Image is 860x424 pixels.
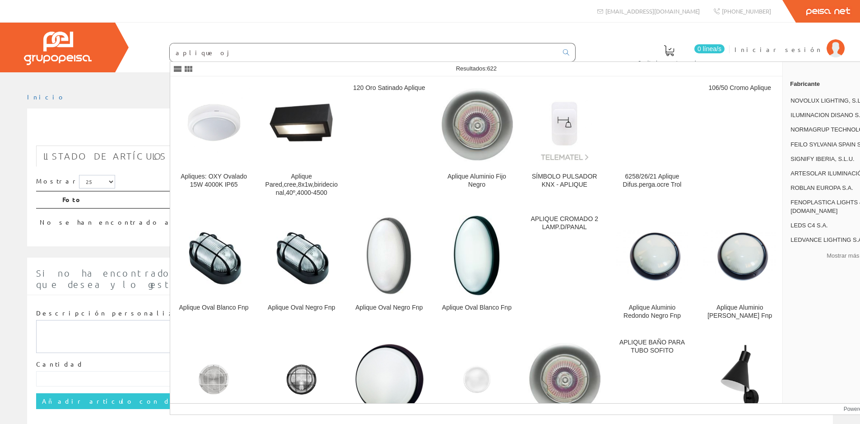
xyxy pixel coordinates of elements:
div: Aplique Aluminio Redondo Negro Fnp [616,304,688,320]
span: Pedido actual [638,58,700,67]
img: Grupo Peisa [24,32,92,65]
label: Descripción personalizada [36,309,196,318]
a: Aplique Aluminio Fijo Negro Aplique Aluminio Fijo Negro [433,77,521,207]
span: [PHONE_NUMBER] [722,7,771,15]
label: Mostrar [36,175,115,188]
div: 6258/26/21 Aplique Difus.perga.ocre Trol [616,173,688,189]
img: Aplique Estanco Redondo Negro Fnp [353,343,425,415]
span: [EMAIL_ADDRESS][DOMAIN_NAME] [605,7,700,15]
span: Iniciar sesión [734,45,822,54]
td: No se han encontrado artículos, pruebe con otra búsqueda [36,208,740,231]
a: Aplique Aluminio Redondo Blanco Fnp Aplique Aluminio [PERSON_NAME] Fnp [696,208,783,330]
img: Aplique Oval Negro Fnp [364,215,414,297]
img: Aplique Estanco Redondo Blanco Fnp [441,353,513,406]
img: Aplique Estanco Redondo Blanco Fnp [177,353,250,406]
span: 622 [487,65,497,72]
a: SÍMBOLO PULSADOR KNX - APLIQUE SÍMBOLO PULSADOR KNX - APLIQUE [521,77,608,207]
div: Aplique Oval Negro Fnp [353,304,425,312]
input: Añadir artículo con descripción personalizada [36,393,330,409]
a: 120 Oro Satinado Aplique [345,77,432,207]
img: Aplique Estanco Redondo Negro Fnp [265,353,338,406]
h1: ojos de buey [36,123,824,141]
div: Aplique Aluminio Fijo Negro [441,173,513,189]
a: Listado de artículos [36,146,174,167]
input: Buscar ... [170,43,558,61]
div: Aplique Oval Blanco Fnp [441,304,513,312]
span: 0 línea/s [694,44,725,53]
img: Aplique Oval Blanco Fnp [177,220,250,292]
div: APLIQUE CROMADO 2 LAMP.D/PANAL [528,215,601,231]
a: 6258/26/21 Aplique Difus.perga.ocre Trol 6258/26/21 Aplique Difus.perga.ocre Trol [609,77,696,207]
a: 106/50 Cromo Aplique [696,77,783,207]
a: Aplique Oval Blanco Fnp Aplique Oval Blanco Fnp [170,208,257,330]
img: Aplique Oval Blanco Fnp [453,215,501,297]
img: SÍMBOLO PULSADOR KNX - APLIQUE [528,88,601,161]
a: Aplique Pared,cree,8x1w,biridecional,40º,4000-4500 Aplique Pared,cree,8x1w,biridecional,40º,4000-... [258,77,345,207]
div: 106/50 Cromo Aplique [703,84,776,92]
div: Aplique Pared,cree,8x1w,biridecional,40º,4000-4500 [265,173,338,197]
img: Aplique Aluminio Redondo Negro Fnp [616,229,688,283]
span: Si no ha encontrado algún artículo en nuestro catálogo introduzca aquí la cantidad y la descripci... [36,268,822,290]
div: 120 Oro Satinado Aplique [353,84,425,92]
a: Aplique Oval Negro Fnp Aplique Oval Negro Fnp [345,208,432,330]
a: Aplique Aluminio Redondo Negro Fnp Aplique Aluminio Redondo Negro Fnp [609,208,696,330]
img: Aplique Aluminio Fijo Negro [441,88,513,161]
a: Aplique Oval Negro Fnp Aplique Oval Negro Fnp [258,208,345,330]
select: Mostrar [79,175,115,188]
label: Cantidad [36,360,84,369]
a: Inicio [27,93,65,101]
img: Aplique Aluminio Redondo Blanco Fnp [703,229,776,283]
th: Foto [59,191,740,208]
div: SÍMBOLO PULSADOR KNX - APLIQUE [528,173,601,189]
a: Aplique Oval Blanco Fnp Aplique Oval Blanco Fnp [433,208,521,330]
img: Apliques: OXY Ovalado 15W 4000K IP65 [177,88,250,161]
a: Apliques: OXY Ovalado 15W 4000K IP65 Apliques: OXY Ovalado 15W 4000K IP65 [170,77,257,207]
div: Aplique Oval Blanco Fnp [177,304,250,312]
a: APLIQUE CROMADO 2 LAMP.D/PANAL [521,208,608,330]
span: Resultados: [456,65,497,72]
img: Aplique Pared,cree,8x1w,biridecional,40º,4000-4500 [265,99,338,150]
img: Aplique DECOR TOKIO 830 negro [703,343,776,415]
a: Iniciar sesión [734,38,845,46]
div: Aplique Aluminio [PERSON_NAME] Fnp [703,304,776,320]
img: Aplique Oval Negro Fnp [265,220,338,292]
img: Aplique Aluminio Fijo Cromo Mate [528,343,601,415]
div: Aplique Oval Negro Fnp [265,304,338,312]
div: Apliques: OXY Ovalado 15W 4000K IP65 [177,173,250,189]
div: APLIQUE BAÑO PARA TUBO SOFITO [616,339,688,355]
